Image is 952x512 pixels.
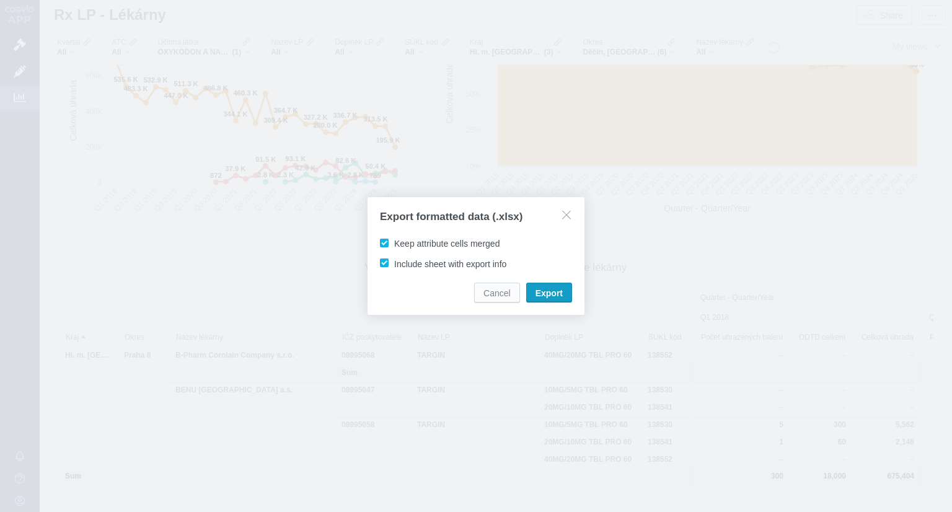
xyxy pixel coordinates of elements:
button: Export [526,283,572,302]
span: Cancel [483,287,511,299]
button: Cancel [474,283,520,302]
span: Keep attribute cells merged [394,239,500,249]
span: Export [535,287,563,299]
span: Include sheet with export info [394,259,506,269]
button: Close dialog [557,206,576,224]
h3: Export formatted data (.xlsx) [380,210,523,224]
